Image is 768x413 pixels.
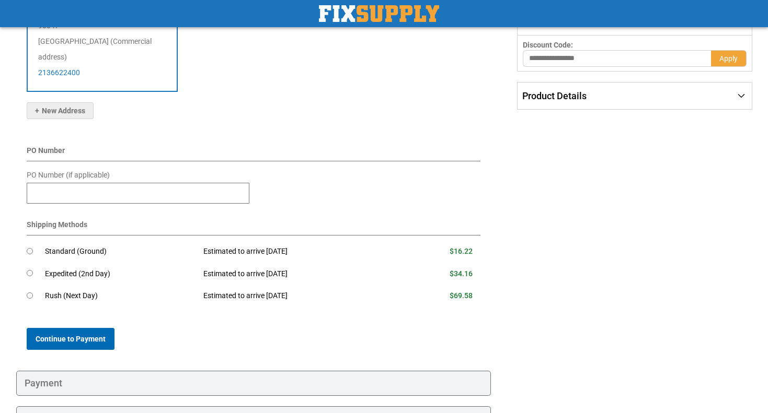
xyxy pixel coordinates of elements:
button: Apply [711,50,747,67]
button: New Address [27,102,94,119]
td: Estimated to arrive [DATE] [196,285,401,308]
td: Estimated to arrive [DATE] [196,241,401,263]
span: Product Details [522,90,587,101]
span: Apply [719,54,738,63]
td: Estimated to arrive [DATE] [196,263,401,285]
div: Payment [16,371,491,396]
div: Shipping Methods [27,219,481,235]
span: PO Number (if applicable) [27,171,110,179]
span: $16.22 [450,247,473,255]
a: 2136622400 [38,68,80,77]
span: New Address [35,107,85,115]
span: $69.58 [450,291,473,300]
div: PO Number [27,145,481,161]
span: $34.16 [450,269,473,278]
td: Standard (Ground) [45,241,196,263]
td: Expedited (2nd Day) [45,263,196,285]
button: Continue to Payment [27,328,114,350]
span: Continue to Payment [36,335,106,343]
img: Fix Industrial Supply [319,5,439,22]
a: store logo [319,5,439,22]
span: Discount Code: [523,41,573,49]
td: Rush (Next Day) [45,285,196,308]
